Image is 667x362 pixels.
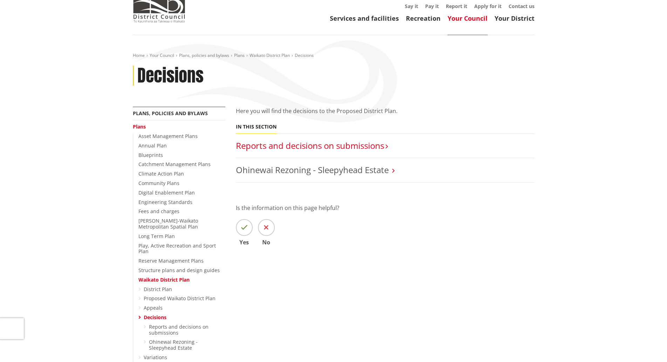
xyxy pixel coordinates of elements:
[138,133,198,139] a: Asset Management Plans
[448,14,488,22] a: Your Council
[425,3,439,9] a: Pay it
[236,124,277,130] h5: In this section
[495,14,535,22] a: Your District
[137,66,204,86] h1: Decisions
[635,333,660,358] iframe: Messenger Launcher
[509,3,535,9] a: Contact us
[144,304,163,311] a: Appeals
[406,14,441,22] a: Recreation
[138,257,204,264] a: Reserve Management Plans
[295,52,314,58] span: Decisions
[446,3,467,9] a: Report it
[179,52,229,58] a: Plans, policies and bylaws
[138,276,190,283] a: Waikato District Plan
[138,199,192,205] a: Engineering Standards
[236,107,535,124] div: Here you will find the decisions to the Proposed District Plan.
[138,217,198,230] a: [PERSON_NAME]-Waikato Metropolitan Spatial Plan
[144,295,216,302] a: Proposed Waikato District Plan
[144,314,166,321] a: Decisions
[133,123,146,130] a: Plans
[138,170,184,177] a: Climate Action Plan
[133,52,145,58] a: Home
[138,142,167,149] a: Annual Plan
[258,239,275,245] span: No
[150,52,174,58] a: Your Council
[330,14,399,22] a: Services and facilities
[144,286,172,292] a: District Plan
[149,323,209,336] a: Reports and decisions on submissions​
[236,204,535,212] p: Is the information on this page helpful?
[405,3,418,9] a: Say it
[138,161,211,167] a: Catchment Management Plans
[149,338,198,351] a: Ohinewai Rezoning - Sleepyhead Estate
[138,208,179,215] a: Fees and charges
[138,267,220,274] a: Structure plans and design guides
[474,3,502,9] a: Apply for it
[144,354,167,361] a: Variations
[250,52,290,58] a: Waikato District Plan
[133,53,535,59] nav: breadcrumb
[234,52,245,58] a: Plans
[138,152,163,158] a: Blueprints
[138,242,216,255] a: Play, Active Recreation and Sport Plan
[138,233,175,239] a: Long Term Plan
[133,110,208,117] a: Plans, policies and bylaws
[236,239,253,245] span: Yes
[138,189,195,196] a: Digital Enablement Plan
[138,180,179,186] a: Community Plans
[236,164,389,176] a: Ohinewai Rezoning - Sleepyhead Estate
[236,140,384,151] a: Reports and decisions on submissions​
